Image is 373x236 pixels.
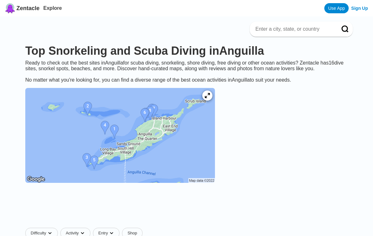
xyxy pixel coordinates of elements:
[80,231,85,236] img: dropdown caret
[109,231,114,236] img: dropdown caret
[25,44,348,58] h1: Top Snorkeling and Scuba Diving in Anguilla
[20,83,220,189] a: Anguilla dive site map
[5,3,15,13] img: Zentacle logo
[43,5,62,11] a: Explore
[351,6,368,11] a: Sign Up
[98,231,108,236] span: Entry
[66,231,79,236] span: Activity
[47,231,52,236] img: dropdown caret
[31,231,46,236] span: Difficulty
[5,3,40,13] a: Zentacle logoZentacle
[25,88,215,183] img: Anguilla dive site map
[20,60,353,83] div: Ready to check out the best sites in Anguilla for scuba diving, snorkeling, shore diving, free di...
[16,5,40,12] span: Zentacle
[255,26,333,32] input: Enter a city, state, or country
[324,3,349,13] a: Use App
